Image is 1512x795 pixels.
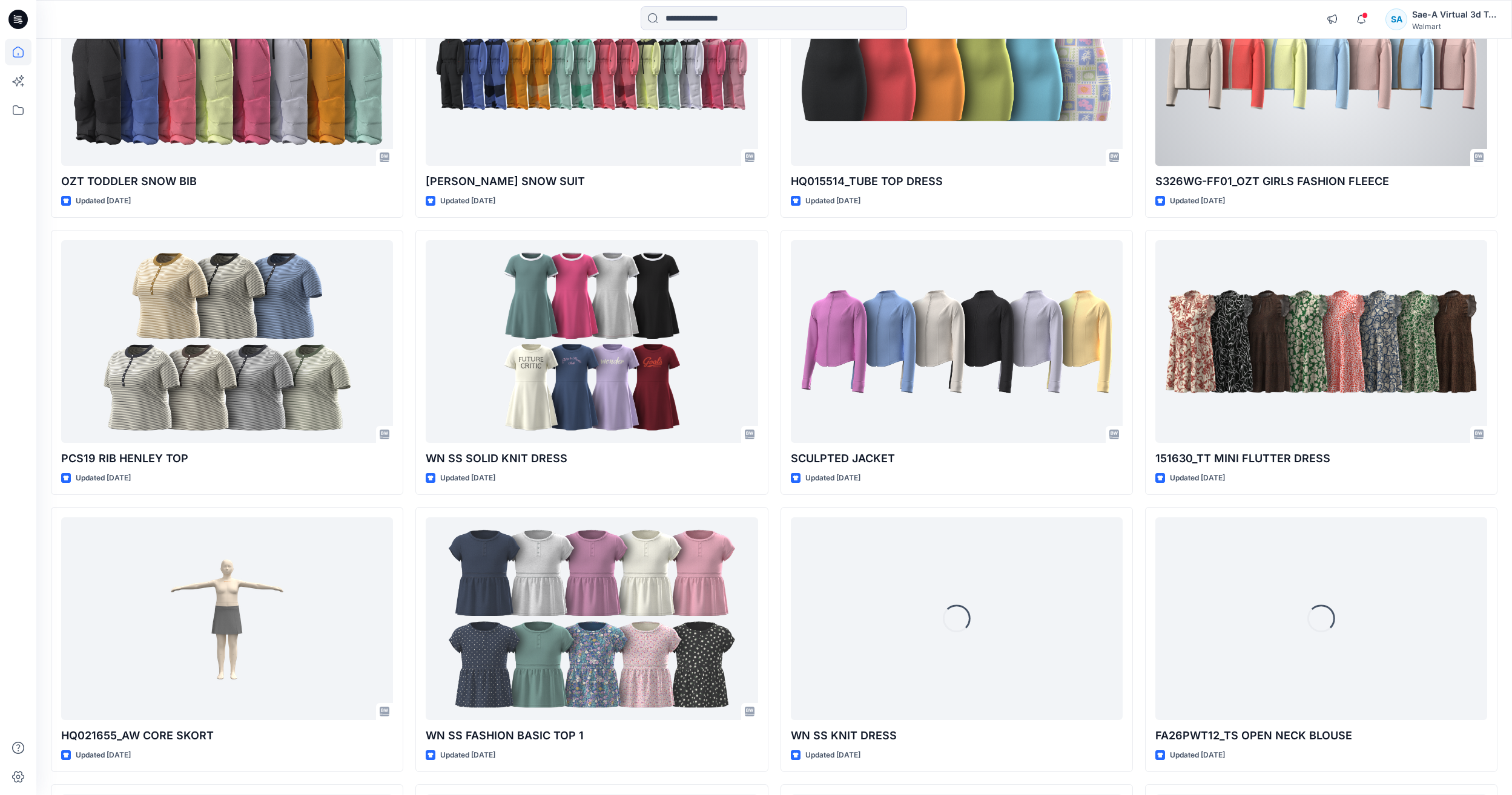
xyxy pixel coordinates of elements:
[1155,450,1487,467] p: 151630_TT MINI FLUTTER DRESS
[426,727,758,744] p: WN SS FASHION BASIC TOP 1
[426,517,758,720] a: WN SS FASHION BASIC TOP 1
[791,173,1123,190] p: HQ015514_TUBE TOP DRESS
[61,517,393,720] a: HQ021655_AW CORE SKORT
[76,749,131,762] p: Updated [DATE]
[805,749,860,762] p: Updated [DATE]
[426,173,758,190] p: [PERSON_NAME] SNOW SUIT
[791,240,1123,443] a: SCULPTED JACKET
[1170,749,1225,762] p: Updated [DATE]
[1412,22,1497,31] div: Walmart
[1170,472,1225,485] p: Updated [DATE]
[1155,727,1487,744] p: FA26PWT12_TS OPEN NECK BLOUSE
[61,173,393,190] p: OZT TODDLER SNOW BIB
[440,749,495,762] p: Updated [DATE]
[440,195,495,208] p: Updated [DATE]
[1155,173,1487,190] p: S326WG-FF01_OZT GIRLS FASHION FLEECE
[426,450,758,467] p: WN SS SOLID KNIT DRESS
[61,727,393,744] p: HQ021655_AW CORE SKORT
[805,195,860,208] p: Updated [DATE]
[791,727,1123,744] p: WN SS KNIT DRESS
[426,240,758,443] a: WN SS SOLID KNIT DRESS
[1412,7,1497,22] div: Sae-A Virtual 3d Team
[1385,8,1407,30] div: SA
[440,472,495,485] p: Updated [DATE]
[76,195,131,208] p: Updated [DATE]
[805,472,860,485] p: Updated [DATE]
[1155,240,1487,443] a: 151630_TT MINI FLUTTER DRESS
[61,450,393,467] p: PCS19 RIB HENLEY TOP
[61,240,393,443] a: PCS19 RIB HENLEY TOP
[1170,195,1225,208] p: Updated [DATE]
[76,472,131,485] p: Updated [DATE]
[791,450,1123,467] p: SCULPTED JACKET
